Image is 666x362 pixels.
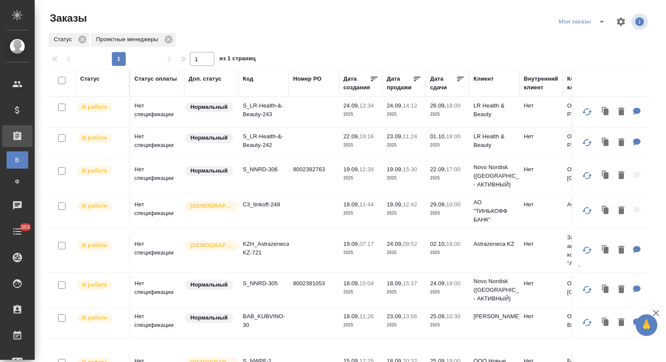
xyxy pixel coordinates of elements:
[403,133,417,140] p: 11:24
[82,280,107,289] p: В работе
[403,241,417,247] p: 09:52
[243,200,284,209] p: C3_tinkoff-248
[359,133,374,140] p: 19:16
[190,241,234,250] p: [DEMOGRAPHIC_DATA]
[343,241,359,247] p: 19.09,
[343,110,378,119] p: 2025
[597,167,614,185] button: Клонировать
[446,102,460,109] p: 18:00
[524,279,558,288] p: Нет
[403,166,417,173] p: 15:30
[387,110,421,119] p: 2025
[446,313,460,320] p: 10:30
[359,280,374,287] p: 15:04
[446,166,460,173] p: 17:00
[130,235,184,266] td: Нет спецификации
[134,75,177,83] div: Статус оплаты
[387,102,403,109] p: 24.09,
[76,165,125,177] div: Выставляет ПМ после принятия заказа от КМа
[243,101,284,119] p: S_LR-Health-&-Beauty-243
[289,161,339,191] td: 8002382763
[430,174,465,183] p: 2025
[430,313,446,320] p: 25.09,
[387,313,403,320] p: 23.09,
[614,314,629,332] button: Удалить
[243,240,284,257] p: KZH_Astrazeneca-KZ-721
[190,280,228,289] p: Нормальный
[343,248,378,257] p: 2025
[343,133,359,140] p: 22.09,
[130,196,184,226] td: Нет спецификации
[577,101,597,122] button: Обновить
[567,101,609,119] p: ООО «ЛР РУС»
[130,275,184,305] td: Нет спецификации
[243,279,284,288] p: S_NNRD-305
[430,102,446,109] p: 26.09,
[557,15,610,29] div: split button
[614,202,629,220] button: Удалить
[446,133,460,140] p: 18:00
[473,132,515,150] p: LR Health & Beauty
[343,280,359,287] p: 18.09,
[91,33,176,47] div: Проектные менеджеры
[130,161,184,191] td: Нет спецификации
[387,141,421,150] p: 2025
[184,101,234,113] div: Статус по умолчанию для стандартных заказов
[430,288,465,297] p: 2025
[577,240,597,261] button: Обновить
[567,312,609,329] p: ООО «Кубань-Вино»
[430,141,465,150] p: 2025
[343,313,359,320] p: 18.09,
[403,102,417,109] p: 14:12
[567,279,609,297] p: ООО "[GEOGRAPHIC_DATA]"
[524,165,558,174] p: Нет
[473,312,515,321] p: [PERSON_NAME]
[48,11,87,25] span: Заказы
[614,281,629,299] button: Удалить
[359,102,374,109] p: 13:34
[343,321,378,329] p: 2025
[577,165,597,186] button: Обновить
[387,174,421,183] p: 2025
[343,166,359,173] p: 19.09,
[430,209,465,218] p: 2025
[130,128,184,158] td: Нет спецификации
[76,279,125,291] div: Выставляет ПМ после принятия заказа от КМа
[82,241,107,250] p: В работе
[11,177,24,186] span: Ф
[524,132,558,141] p: Нет
[293,75,321,83] div: Номер PO
[289,275,339,305] td: 8002381053
[7,151,28,169] a: В
[577,132,597,153] button: Обновить
[567,132,609,150] p: ООО «ЛР РУС»
[190,103,228,111] p: Нормальный
[524,240,558,248] p: Нет
[76,200,125,212] div: Выставляет ПМ после принятия заказа от КМа
[130,308,184,338] td: Нет спецификации
[567,200,609,209] p: АО "ТБАНК"
[387,75,413,92] div: Дата продажи
[597,103,614,121] button: Клонировать
[636,314,657,336] button: 🙏
[343,201,359,208] p: 19.09,
[387,321,421,329] p: 2025
[54,35,75,44] p: Статус
[343,75,370,92] div: Дата создания
[473,198,515,224] p: АО "ТИНЬКОФФ БАНК"
[343,209,378,218] p: 2025
[80,75,100,83] div: Статус
[473,163,515,189] p: Novo Nordisk ([GEOGRAPHIC_DATA] - АКТИВНЫЙ)
[243,132,284,150] p: S_LR-Health-&-Beauty-242
[430,321,465,329] p: 2025
[184,312,234,324] div: Статус по умолчанию для стандартных заказов
[359,166,374,173] p: 12:38
[403,280,417,287] p: 15:37
[614,134,629,152] button: Удалить
[597,314,614,332] button: Клонировать
[567,233,609,268] p: Закрытая акционерная компания "АстраЗ...
[403,201,417,208] p: 12:42
[524,75,558,92] div: Внутренний клиент
[343,174,378,183] p: 2025
[76,240,125,251] div: Выставляет ПМ после принятия заказа от КМа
